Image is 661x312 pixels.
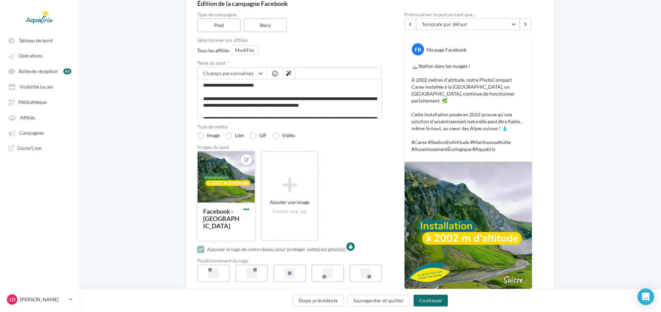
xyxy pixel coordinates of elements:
a: Boîte de réception 40 [4,65,75,78]
span: Campagnes [19,130,44,136]
div: 40 [63,69,71,74]
div: Sélectionner vos affiliés [197,38,382,43]
div: Images du post [197,145,382,150]
span: Visibilité locale [20,84,53,90]
div: Positionnement du logo [197,258,382,263]
span: Docto'Com [17,145,42,151]
span: Opérations [18,53,43,59]
a: Visibilité locale [4,80,75,93]
label: Type de campagne [197,12,382,17]
span: Boîte de réception [19,68,58,74]
span: Médiathèque [18,99,47,105]
label: GIF [250,132,267,139]
label: Lien [225,132,244,139]
button: Template par défaut [416,18,520,30]
span: Champs personnalisés [203,70,254,76]
div: FB [412,43,424,55]
div: Ma page Facebook [426,46,466,53]
a: Docto'Com [4,142,75,154]
label: Type de média [197,124,382,129]
p: 🏔️ Station dans les nuages ! À 2002 mètres d’altitude, notre PhytoCompact Carex installée à la [G... [411,63,525,153]
span: Affiliés [20,115,35,121]
span: Tableau de bord [19,37,53,43]
a: Campagnes [4,126,75,139]
label: Vidéo [272,132,295,139]
div: Facebook - [GEOGRAPHIC_DATA] [203,207,239,230]
button: Étape précédente [293,295,344,306]
button: Champs personnalisés [198,68,266,79]
a: Affiliés [4,111,75,124]
span: LD [9,296,15,303]
div: Tous les affiliés [197,47,229,54]
a: LD [PERSON_NAME] [6,293,74,306]
label: Texte du post * [197,61,382,65]
label: Story [244,18,287,32]
button: Modifier [232,45,258,55]
div: Édition de la campagne Facebook [197,0,543,7]
div: Open Intercom Messenger [637,288,654,305]
span: Template par défaut [422,21,467,27]
p: [PERSON_NAME] [20,296,66,303]
button: Sauvegarder et quitter [347,295,410,306]
a: Tableau de bord [4,34,75,46]
div: Apposer le logo de votre réseau pour protéger cette(ces) photo(s) [207,246,346,253]
button: Continuer [414,295,448,306]
a: Opérations [4,49,75,62]
a: Médiathèque [4,96,75,108]
label: Image [197,132,220,139]
div: Prévisualiser le post en tant que... [404,12,532,17]
label: Post [197,18,241,32]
